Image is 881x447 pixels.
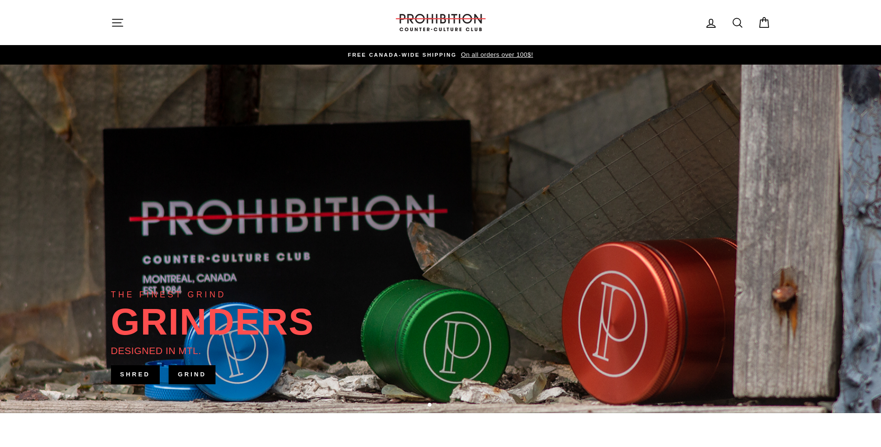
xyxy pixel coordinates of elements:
a: GRIND [169,365,215,384]
div: THE FINEST GRIND [111,288,226,301]
button: 1 [428,403,432,408]
button: 3 [444,403,448,408]
img: PROHIBITION COUNTER-CULTURE CLUB [394,14,487,31]
span: On all orders over 100$! [458,51,533,58]
a: FREE CANADA-WIDE SHIPPING On all orders over 100$! [113,50,768,60]
button: 4 [451,403,456,408]
button: 2 [436,403,441,408]
div: DESIGNED IN MTL. [111,343,202,358]
a: SHRED [111,365,160,384]
div: GRINDERS [111,303,314,341]
span: FREE CANADA-WIDE SHIPPING [348,52,457,58]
